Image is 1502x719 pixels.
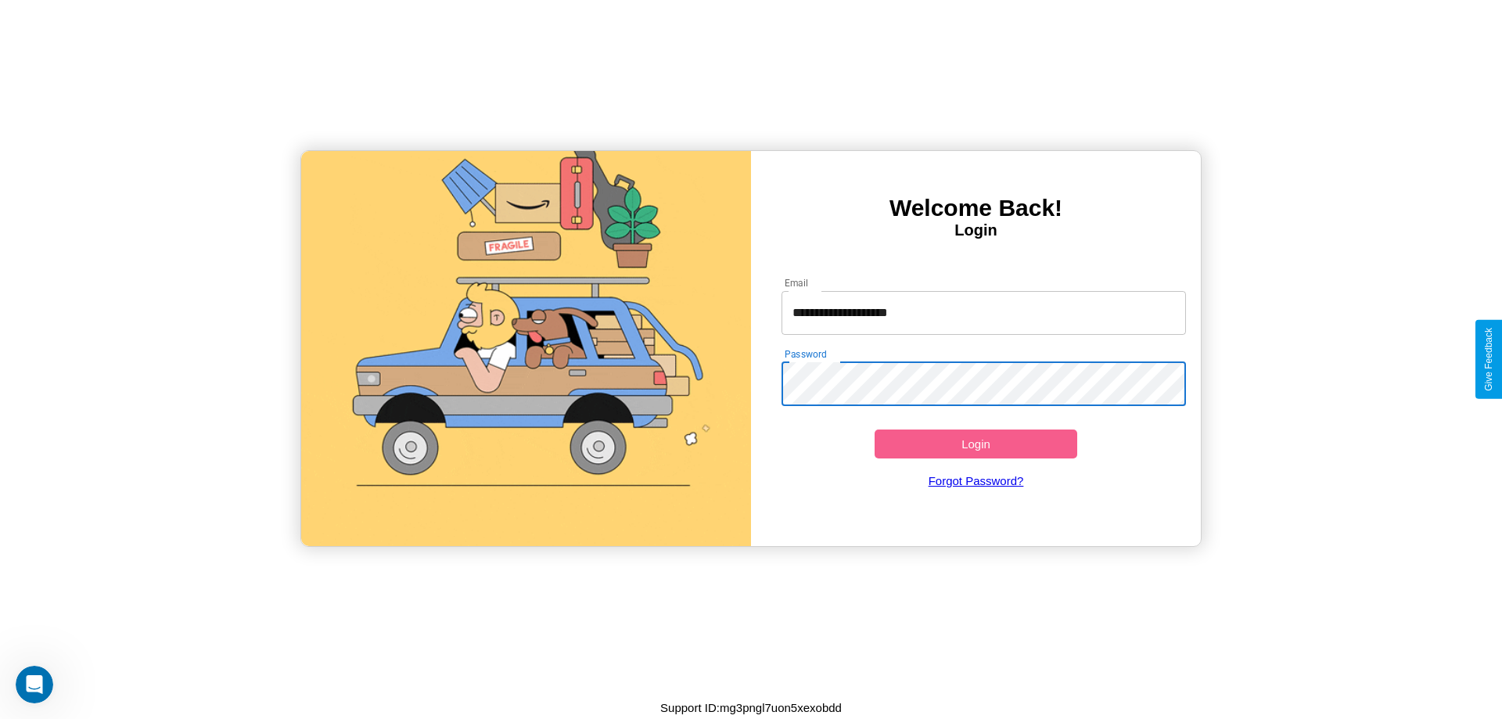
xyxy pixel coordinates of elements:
iframe: Intercom live chat [16,666,53,703]
button: Login [875,430,1077,458]
h4: Login [751,221,1201,239]
h3: Welcome Back! [751,195,1201,221]
label: Password [785,347,826,361]
a: Forgot Password? [774,458,1179,503]
label: Email [785,276,809,289]
p: Support ID: mg3pngl7uon5xexobdd [660,697,842,718]
img: gif [301,151,751,546]
div: Give Feedback [1483,328,1494,391]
